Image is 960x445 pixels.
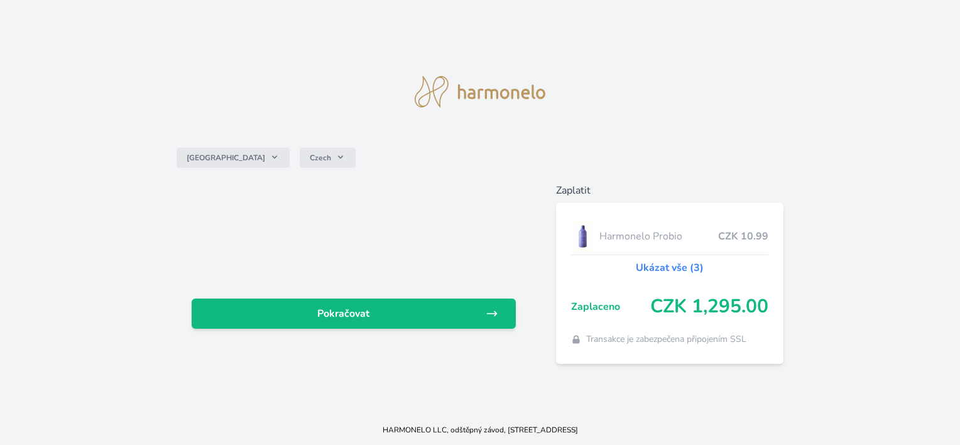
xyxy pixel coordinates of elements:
button: [GEOGRAPHIC_DATA] [177,148,290,168]
span: [GEOGRAPHIC_DATA] [187,153,265,163]
span: Harmonelo Probio [599,229,717,244]
span: Zaplaceno [571,299,650,314]
a: Ukázat vše (3) [636,260,704,275]
span: CZK 1,295.00 [650,295,768,318]
button: Czech [300,148,356,168]
h6: Zaplatit [556,183,783,198]
span: Transakce je zabezpečena připojením SSL [586,333,746,346]
a: Pokračovat [192,299,515,329]
img: CLEAN_PROBIO_se_stinem_x-lo.jpg [571,221,595,252]
span: Pokračovat [202,306,485,321]
span: CZK 10.99 [718,229,768,244]
span: Czech [310,153,331,163]
img: logo.svg [415,76,545,107]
